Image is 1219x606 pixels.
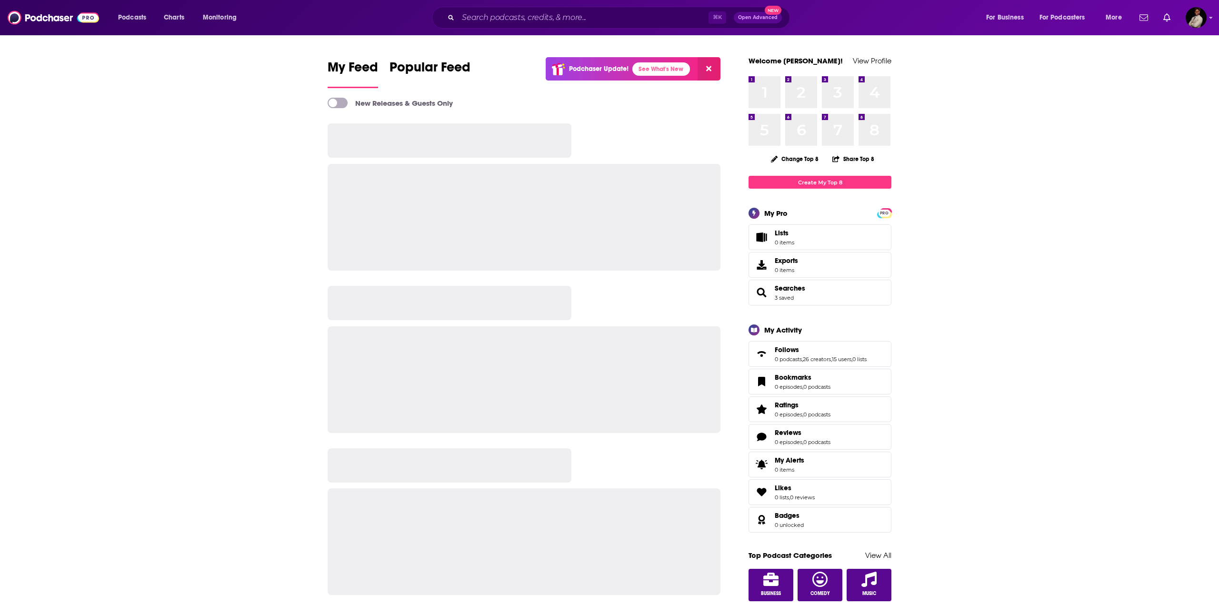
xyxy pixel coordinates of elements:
[709,11,726,24] span: ⌘ K
[775,256,798,265] span: Exports
[775,229,789,237] span: Lists
[832,356,851,363] a: 15 users
[734,12,782,23] button: Open AdvancedNew
[8,9,99,27] img: Podchaser - Follow, Share and Rate Podcasts
[803,439,830,445] a: 0 podcasts
[1186,7,1207,28] img: User Profile
[752,231,771,244] span: Lists
[862,591,876,596] span: Music
[810,591,830,596] span: Comedy
[749,569,793,601] a: Business
[752,458,771,471] span: My Alerts
[775,522,804,528] a: 0 unlocked
[775,511,799,520] span: Badges
[798,569,842,601] a: Comedy
[111,10,159,25] button: open menu
[1033,10,1099,25] button: open menu
[775,384,802,390] a: 0 episodes
[803,384,830,390] a: 0 podcasts
[749,507,891,533] span: Badges
[790,494,815,501] a: 0 reviews
[879,209,890,216] a: PRO
[1186,7,1207,28] span: Logged in as Jeremiah_lineberger11
[775,239,794,246] span: 0 items
[765,6,782,15] span: New
[118,11,146,24] span: Podcasts
[328,59,378,81] span: My Feed
[803,411,830,418] a: 0 podcasts
[752,286,771,299] a: Searches
[775,229,794,237] span: Lists
[775,494,789,501] a: 0 lists
[852,356,867,363] a: 0 lists
[853,56,891,65] a: View Profile
[749,396,891,422] span: Ratings
[775,428,801,437] span: Reviews
[752,258,771,272] span: Exports
[1159,10,1174,26] a: Show notifications dropdown
[775,484,815,492] a: Likes
[1099,10,1134,25] button: open menu
[764,209,788,218] div: My Pro
[328,98,453,108] a: New Releases & Guests Only
[749,224,891,250] a: Lists
[1106,11,1122,24] span: More
[328,59,378,88] a: My Feed
[749,176,891,189] a: Create My Top 8
[196,10,249,25] button: open menu
[851,356,852,363] span: ,
[752,347,771,361] a: Follows
[749,56,843,65] a: Welcome [PERSON_NAME]!
[441,7,799,29] div: Search podcasts, credits, & more...
[1186,7,1207,28] button: Show profile menu
[458,10,709,25] input: Search podcasts, credits, & more...
[775,411,802,418] a: 0 episodes
[847,569,891,601] a: Music
[775,373,830,382] a: Bookmarks
[986,11,1024,24] span: For Business
[764,325,802,334] div: My Activity
[749,479,891,505] span: Likes
[569,65,629,73] p: Podchaser Update!
[203,11,237,24] span: Monitoring
[775,267,798,273] span: 0 items
[390,59,470,81] span: Popular Feed
[775,284,805,293] a: Searches
[775,456,804,465] span: My Alerts
[1136,10,1152,26] a: Show notifications dropdown
[752,485,771,499] a: Likes
[749,424,891,450] span: Reviews
[752,513,771,526] a: Badges
[749,280,891,305] span: Searches
[775,345,799,354] span: Follows
[789,494,790,501] span: ,
[775,356,802,363] a: 0 podcasts
[749,551,832,560] a: Top Podcast Categories
[761,591,781,596] span: Business
[749,252,891,278] a: Exports
[632,62,690,76] a: See What's New
[158,10,190,25] a: Charts
[775,466,804,473] span: 0 items
[749,369,891,394] span: Bookmarks
[752,375,771,388] a: Bookmarks
[775,484,791,492] span: Likes
[1039,11,1085,24] span: For Podcasters
[879,210,890,217] span: PRO
[390,59,470,88] a: Popular Feed
[738,15,778,20] span: Open Advanced
[775,439,802,445] a: 0 episodes
[752,430,771,444] a: Reviews
[802,356,803,363] span: ,
[749,341,891,367] span: Follows
[865,551,891,560] a: View All
[775,511,804,520] a: Badges
[749,452,891,477] a: My Alerts
[803,356,831,363] a: 26 creators
[164,11,184,24] span: Charts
